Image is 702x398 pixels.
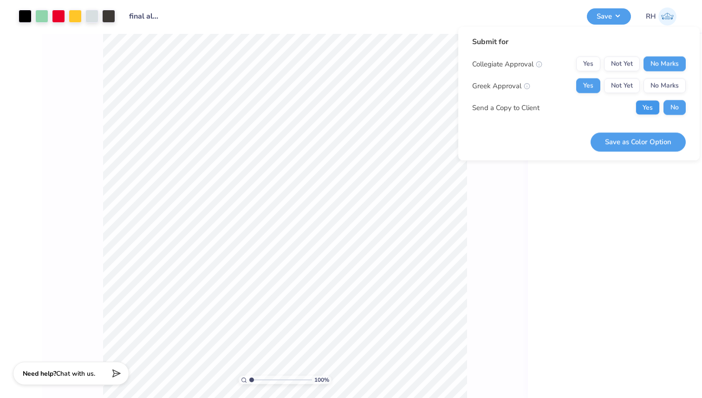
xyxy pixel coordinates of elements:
[587,8,631,25] button: Save
[122,7,168,26] input: Untitled Design
[646,7,676,26] a: RH
[643,78,686,93] button: No Marks
[472,36,686,47] div: Submit for
[658,7,676,26] img: Ryen Heigley
[591,132,686,151] button: Save as Color Option
[636,100,660,115] button: Yes
[472,59,542,69] div: Collegiate Approval
[472,80,530,91] div: Greek Approval
[314,376,329,384] span: 100 %
[56,369,95,378] span: Chat with us.
[576,57,600,72] button: Yes
[646,11,656,22] span: RH
[576,78,600,93] button: Yes
[472,102,539,113] div: Send a Copy to Client
[663,100,686,115] button: No
[23,369,56,378] strong: Need help?
[604,57,640,72] button: Not Yet
[643,57,686,72] button: No Marks
[604,78,640,93] button: Not Yet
